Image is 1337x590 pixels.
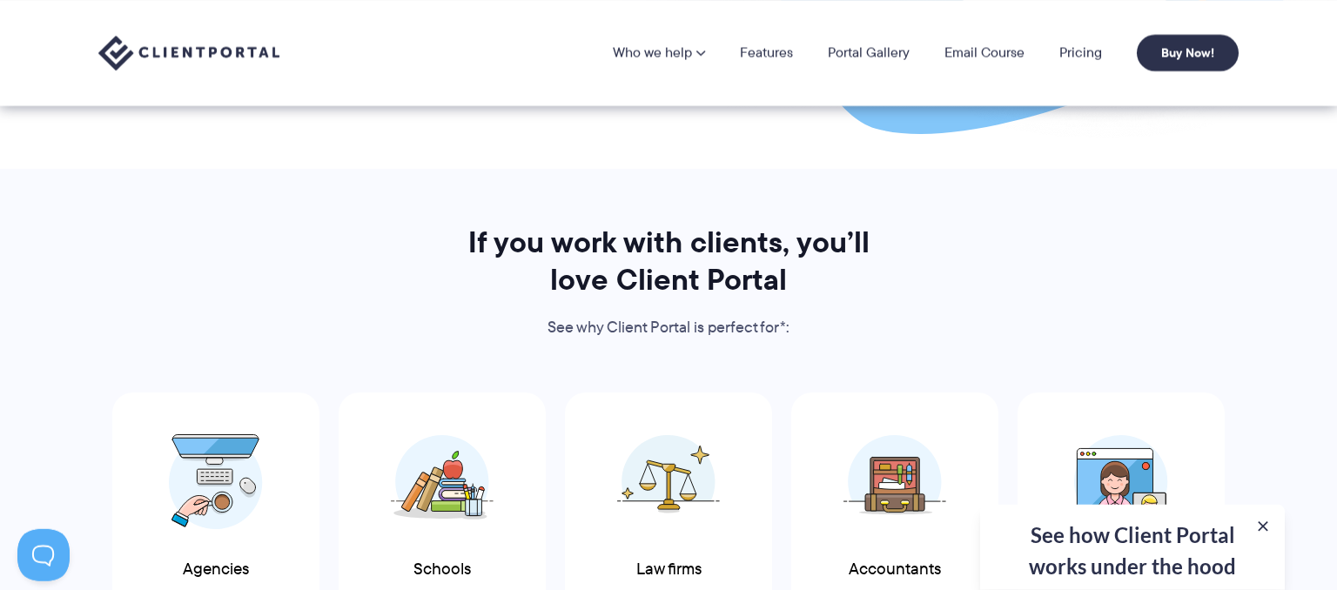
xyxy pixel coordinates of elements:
a: Portal Gallery [828,46,910,60]
span: Law firms [636,560,702,579]
a: Who we help [613,46,705,60]
h2: If you work with clients, you’ll love Client Portal [444,224,893,298]
span: Accountants [849,560,941,579]
p: See why Client Portal is perfect for*: [444,315,893,341]
span: Agencies [183,560,249,579]
a: Features [740,46,793,60]
a: Email Course [944,46,1025,60]
iframe: Toggle Customer Support [17,529,70,581]
a: Pricing [1059,46,1102,60]
a: Buy Now! [1137,35,1239,71]
span: Schools [413,560,471,579]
